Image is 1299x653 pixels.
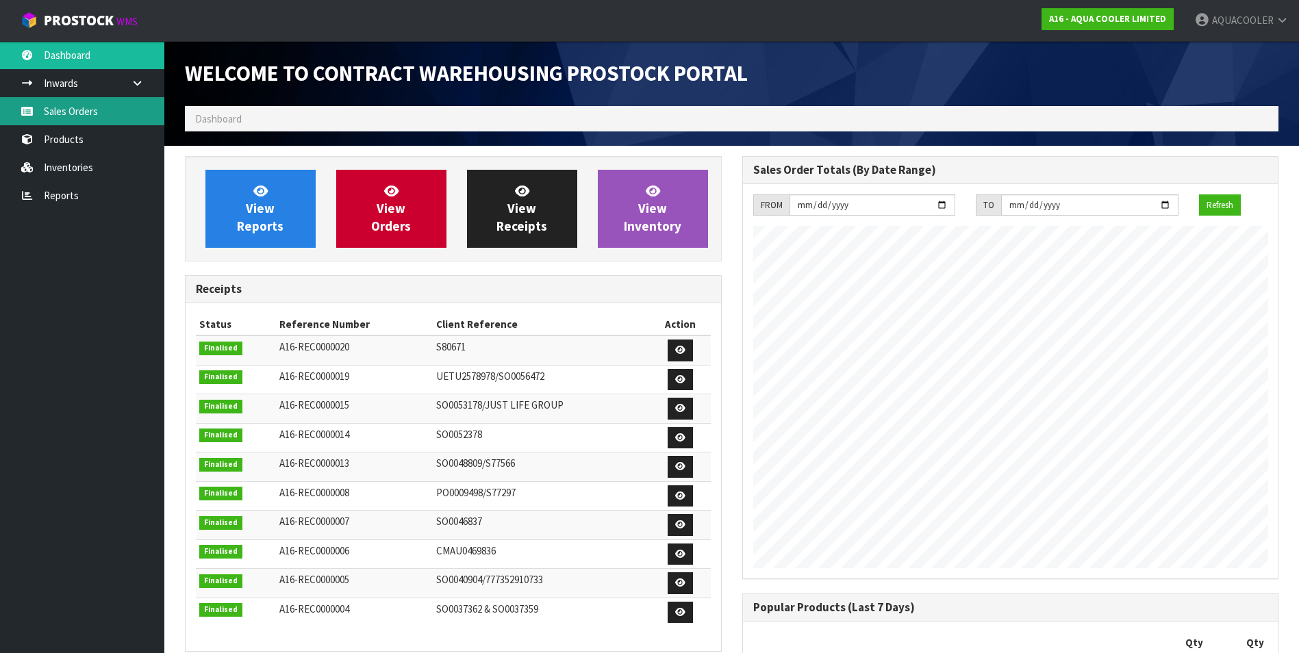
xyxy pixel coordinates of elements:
[195,112,242,125] span: Dashboard
[196,313,276,335] th: Status
[279,544,349,557] span: A16-REC0000006
[199,574,242,588] span: Finalised
[279,340,349,353] span: A16-REC0000020
[436,398,564,411] span: SO0053178/JUST LIFE GROUP
[279,486,349,499] span: A16-REC0000008
[279,515,349,528] span: A16-REC0000007
[279,370,349,383] span: A16-REC0000019
[598,170,708,248] a: ViewInventory
[371,183,411,234] span: View Orders
[496,183,547,234] span: View Receipts
[116,15,138,28] small: WMS
[199,342,242,355] span: Finalised
[753,164,1268,177] h3: Sales Order Totals (By Date Range)
[199,370,242,384] span: Finalised
[185,60,748,87] span: Welcome to Contract Warehousing ProStock Portal
[199,487,242,500] span: Finalised
[436,340,466,353] span: S80671
[436,486,516,499] span: PO0009498/S77297
[199,458,242,472] span: Finalised
[1212,14,1274,27] span: AQUACOOLER
[436,428,482,441] span: SO0052378
[1199,194,1241,216] button: Refresh
[279,457,349,470] span: A16-REC0000013
[276,313,433,335] th: Reference Number
[199,516,242,530] span: Finalised
[753,601,1268,614] h3: Popular Products (Last 7 Days)
[1049,13,1166,25] strong: A16 - AQUA COOLER LIMITED
[336,170,446,248] a: ViewOrders
[436,515,482,528] span: SO0046837
[205,170,316,248] a: ViewReports
[21,12,38,29] img: cube-alt.png
[624,183,681,234] span: View Inventory
[237,183,283,234] span: View Reports
[199,603,242,617] span: Finalised
[199,428,242,442] span: Finalised
[436,544,496,557] span: CMAU0469836
[44,12,114,29] span: ProStock
[436,370,544,383] span: UETU2578978/SO0056472
[199,400,242,413] span: Finalised
[279,428,349,441] span: A16-REC0000014
[279,573,349,586] span: A16-REC0000005
[436,573,543,586] span: SO0040904/777352910733
[433,313,649,335] th: Client Reference
[279,398,349,411] span: A16-REC0000015
[467,170,577,248] a: ViewReceipts
[196,283,711,296] h3: Receipts
[436,602,538,615] span: SO0037362 & SO0037359
[976,194,1001,216] div: TO
[199,545,242,559] span: Finalised
[436,457,515,470] span: SO0048809/S77566
[279,602,349,615] span: A16-REC0000004
[753,194,790,216] div: FROM
[650,313,711,335] th: Action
